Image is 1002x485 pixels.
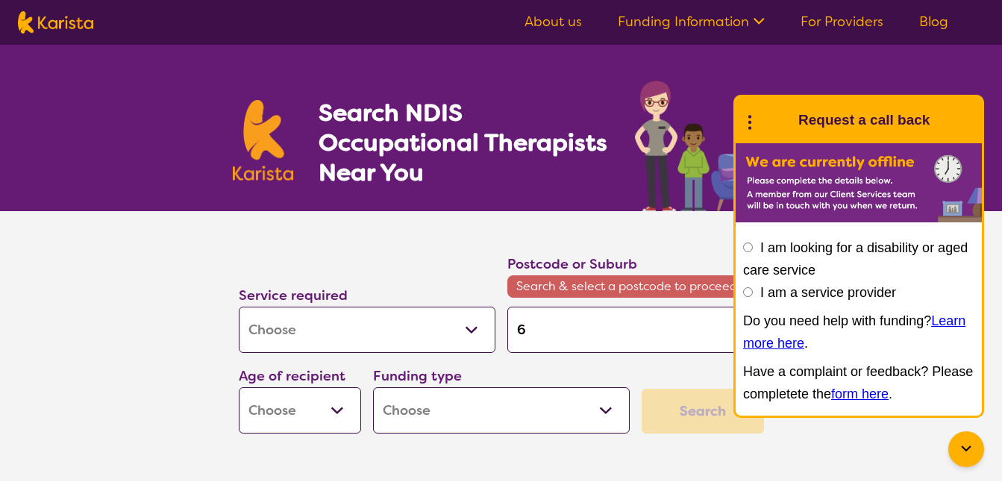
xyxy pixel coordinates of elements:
[743,310,974,354] p: Do you need help with funding? .
[507,275,764,298] span: Search & select a postcode to proceed
[831,387,889,401] a: form here
[743,360,974,405] p: Have a complaint or feedback? Please completete the .
[618,13,765,31] a: Funding Information
[919,13,948,31] a: Blog
[239,367,345,385] label: Age of recipient
[801,13,883,31] a: For Providers
[507,255,637,273] label: Postcode or Suburb
[736,143,982,222] img: Karista offline chat form to request call back
[239,287,348,304] label: Service required
[743,240,968,278] label: I am looking for a disability or aged care service
[798,109,930,131] h1: Request a call back
[760,285,896,300] label: I am a service provider
[635,81,770,211] img: occupational-therapy
[373,367,462,385] label: Funding type
[18,11,93,34] img: Karista logo
[525,13,582,31] a: About us
[233,100,294,181] img: Karista logo
[760,105,789,135] img: Karista
[507,307,764,353] input: Type
[319,98,609,187] h1: Search NDIS Occupational Therapists Near You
